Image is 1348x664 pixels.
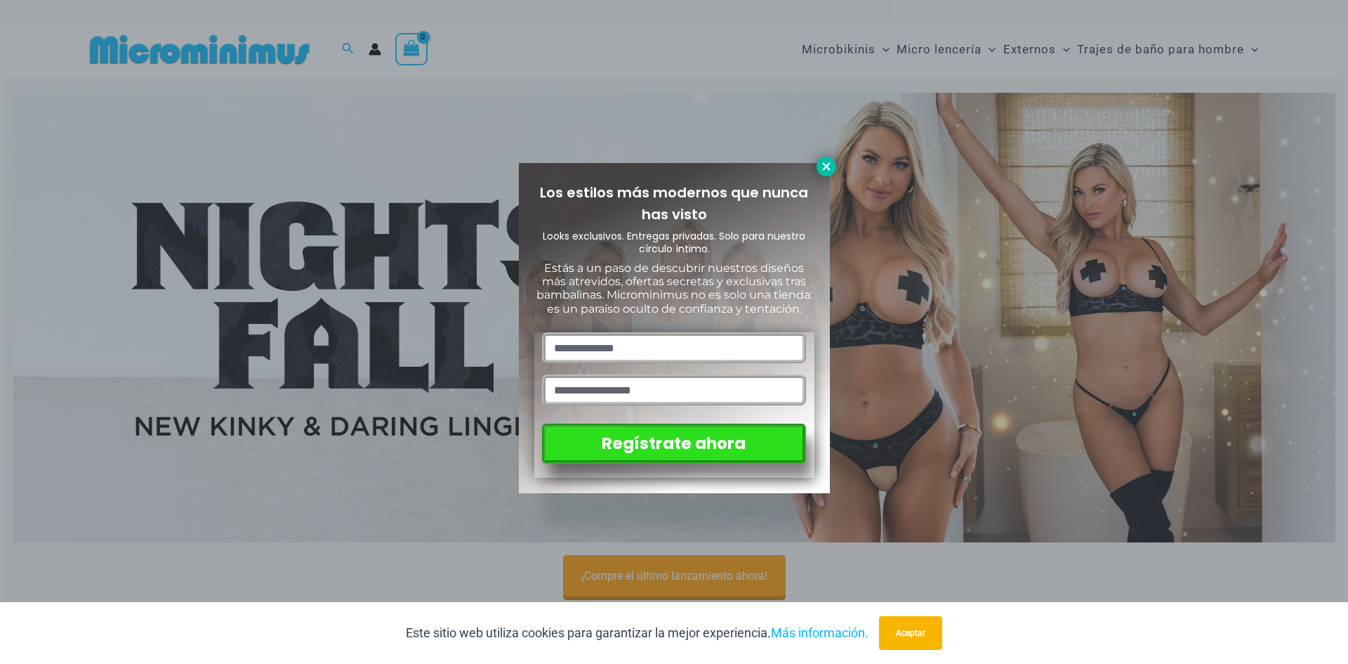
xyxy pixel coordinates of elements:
font: Aceptar [896,628,925,638]
font: Los estilos más modernos que nunca has visto [540,183,808,224]
button: Regístrate ahora [542,424,805,464]
font: Looks exclusivos. Entregas privadas. Solo para nuestro círculo íntimo. [543,229,805,256]
a: Más información. [771,625,868,640]
font: Estás a un paso de descubrir nuestros diseños más atrevidos, ofertas secretas y exclusivas tras b... [536,261,812,315]
font: Este sitio web utiliza cookies para garantizar la mejor experiencia. [406,625,771,640]
button: Cerca [817,157,836,176]
font: Regístrate ahora [602,432,746,455]
button: Aceptar [879,616,942,650]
